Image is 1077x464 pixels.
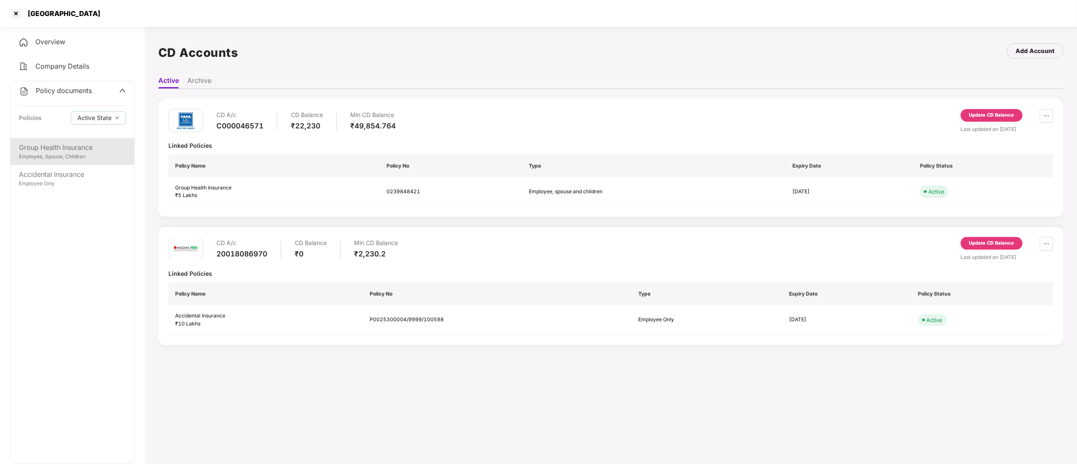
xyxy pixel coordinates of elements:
div: C000046571 [216,121,264,131]
span: Overview [35,37,65,46]
span: down [115,116,119,120]
h1: CD Accounts [158,43,238,62]
div: CD A/c [216,237,267,249]
span: ₹5 Lakhs [175,192,197,198]
span: up [119,87,126,94]
img: tatag.png [173,108,198,133]
img: svg+xml;base64,PHN2ZyB4bWxucz0iaHR0cDovL3d3dy53My5vcmcvMjAwMC9zdmciIHdpZHRoPSIyNCIgaGVpZ2h0PSIyNC... [19,37,29,48]
button: Active Statedown [71,111,126,125]
span: Active State [77,113,112,123]
div: ₹22,230 [291,121,323,131]
div: Update CD Balance [969,112,1014,119]
div: [GEOGRAPHIC_DATA] [23,9,100,18]
th: Type [523,155,786,177]
div: Last updated on [DATE] [961,253,1053,261]
div: Employee, spouse and children [529,188,622,196]
div: Update CD Balance [969,240,1014,247]
div: CD Balance [295,237,327,249]
div: Employee Only [638,316,731,324]
div: Group Health Insurance [175,184,373,192]
th: Policy No [380,155,523,177]
th: Policy No [363,283,632,305]
td: 0239848421 [380,177,523,207]
th: Policy Status [913,155,1053,177]
span: Policy documents [36,86,92,95]
span: ellipsis [1040,112,1053,119]
div: Min CD Balance [354,237,398,249]
img: svg+xml;base64,PHN2ZyB4bWxucz0iaHR0cDovL3d3dy53My5vcmcvMjAwMC9zdmciIHdpZHRoPSIyNCIgaGVpZ2h0PSIyNC... [19,61,29,72]
img: magma.png [173,236,198,261]
div: Linked Policies [168,269,1053,277]
th: Policy Name [168,155,380,177]
td: [DATE] [783,305,912,335]
li: Active [158,76,179,88]
div: CD Balance [291,109,323,121]
button: ellipsis [1040,109,1053,123]
span: Company Details [35,62,89,70]
th: Type [632,283,783,305]
div: ₹2,230.2 [354,249,398,259]
li: Archive [187,76,211,88]
span: ellipsis [1040,240,1053,247]
div: ₹49,854.764 [350,121,396,131]
div: Linked Policies [168,141,1053,149]
div: Active [928,187,944,196]
span: ₹10 Lakhs [175,320,200,327]
div: Active [927,316,943,324]
div: Min CD Balance [350,109,396,121]
th: Expiry Date [783,283,912,305]
div: Employee, Spouse, Children [19,153,126,161]
div: Policies [19,113,42,123]
td: [DATE] [786,177,913,207]
div: 20018086970 [216,249,267,259]
th: Policy Name [168,283,363,305]
div: Accidental Insurance [175,312,357,320]
td: P0025300004/9999/100598 [363,305,632,335]
div: Last updated on [DATE] [961,125,1053,133]
th: Expiry Date [786,155,913,177]
div: CD A/c [216,109,264,121]
div: ₹0 [295,249,327,259]
div: Employee Only [19,180,126,188]
th: Policy Status [912,283,1053,305]
img: svg+xml;base64,PHN2ZyB4bWxucz0iaHR0cDovL3d3dy53My5vcmcvMjAwMC9zdmciIHdpZHRoPSIyNCIgaGVpZ2h0PSIyNC... [19,86,29,96]
div: Accidental Insurance [19,169,126,180]
div: Group Health Insurance [19,142,126,153]
button: ellipsis [1040,237,1053,251]
div: Add Account [1016,46,1055,56]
